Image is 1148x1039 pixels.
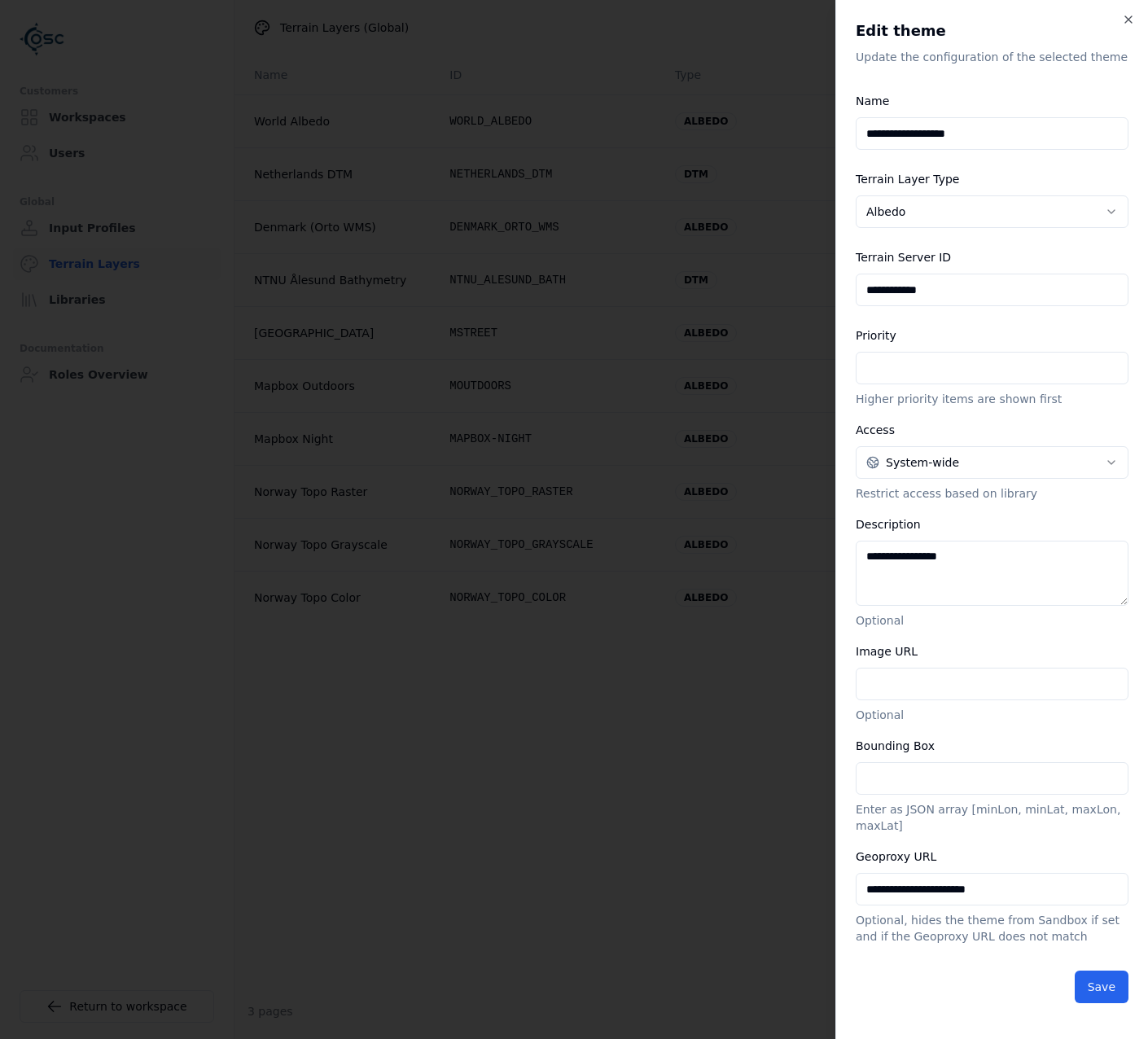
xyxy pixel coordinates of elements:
label: Description [856,518,921,531]
label: Terrain Server ID [856,251,951,264]
p: Enter as JSON array [minLon, minLat, maxLon, maxLat] [856,801,1128,834]
label: Image URL [856,645,918,658]
p: Update the configuration of the selected theme [856,49,1128,65]
label: Geoproxy URL [856,850,936,863]
button: Save [1075,971,1128,1003]
label: Name [856,94,889,107]
p: Optional [856,707,1128,723]
p: Restrict access based on library [856,485,1128,502]
label: Priority [856,329,896,342]
p: Higher priority items are shown first [856,391,1128,407]
h2: Edit theme [856,20,1128,42]
label: Access [856,423,895,436]
label: Bounding Box [856,739,935,752]
p: Optional, hides the theme from Sandbox if set and if the Geoproxy URL does not match [856,912,1128,945]
p: Optional [856,612,1128,629]
label: Terrain Layer Type [856,173,959,186]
